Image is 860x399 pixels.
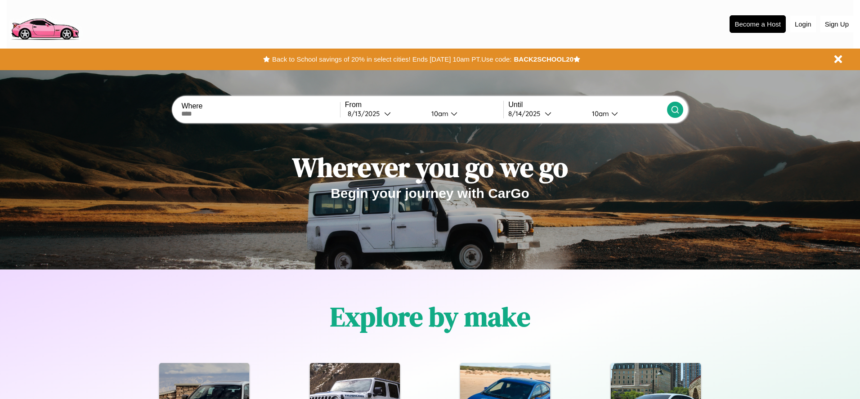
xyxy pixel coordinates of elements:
button: Sign Up [820,16,853,32]
div: 8 / 13 / 2025 [348,109,384,118]
label: Until [508,101,667,109]
label: From [345,101,503,109]
button: Back to School savings of 20% in select cities! Ends [DATE] 10am PT.Use code: [270,53,514,66]
div: 10am [427,109,451,118]
b: BACK2SCHOOL20 [514,55,573,63]
div: 8 / 14 / 2025 [508,109,545,118]
button: Become a Host [730,15,786,33]
img: logo [7,4,83,42]
button: Login [790,16,816,32]
h1: Explore by make [330,298,530,335]
button: 10am [585,109,667,118]
label: Where [181,102,340,110]
button: 8/13/2025 [345,109,424,118]
div: 10am [587,109,611,118]
button: 10am [424,109,503,118]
